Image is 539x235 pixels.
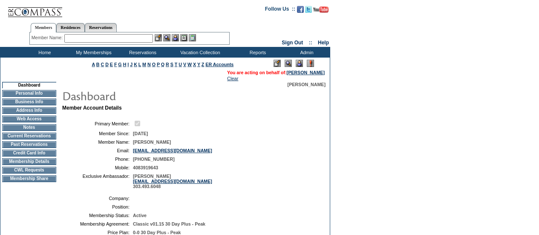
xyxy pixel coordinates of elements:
td: Price Plan: [66,230,130,235]
a: F [114,62,117,67]
a: Follow us on Twitter [305,9,312,14]
a: P [157,62,160,67]
a: I [127,62,129,67]
td: Web Access [2,116,56,122]
a: V [183,62,186,67]
td: Admin [281,47,330,58]
div: Member Name: [32,34,64,41]
td: Phone: [66,157,130,162]
img: b_edit.gif [155,34,162,41]
a: Members [31,23,57,32]
td: Credit Card Info [2,150,56,157]
span: 4083919643 [133,165,158,170]
span: [PERSON_NAME] [288,82,326,87]
td: Company: [66,196,130,201]
img: Log Concern/Member Elevation [307,60,314,67]
td: Member Since: [66,131,130,136]
td: Member Name: [66,139,130,145]
span: [PERSON_NAME] [133,139,171,145]
span: Classic v01.15 30 Day Plus - Peak [133,221,205,226]
span: [PERSON_NAME] 303.493.6048 [133,174,212,189]
img: pgTtlDashboard.gif [62,87,232,104]
a: Reservations [85,23,117,32]
td: Membership Details [2,158,56,165]
img: b_calculator.gif [189,34,196,41]
a: Y [197,62,200,67]
a: O [152,62,156,67]
a: M [142,62,146,67]
a: S [170,62,173,67]
a: G [118,62,121,67]
span: [DATE] [133,131,148,136]
img: View Mode [285,60,292,67]
a: L [138,62,141,67]
a: [EMAIL_ADDRESS][DOMAIN_NAME] [133,148,212,153]
img: Impersonate [172,34,179,41]
td: Membership Share [2,175,56,182]
a: H [123,62,127,67]
td: Personal Info [2,90,56,97]
img: Impersonate [296,60,303,67]
a: Help [318,40,329,46]
a: [EMAIL_ADDRESS][DOMAIN_NAME] [133,179,212,184]
img: Become our fan on Facebook [297,6,304,13]
a: K [134,62,137,67]
td: Business Info [2,99,56,105]
a: ER Accounts [205,62,233,67]
a: Sign Out [282,40,303,46]
a: Clear [227,76,238,81]
td: Primary Member: [66,119,130,128]
a: A [92,62,95,67]
td: Email: [66,148,130,153]
a: E [110,62,113,67]
td: Dashboard [2,82,56,88]
span: Active [133,213,147,218]
td: Membership Agreement: [66,221,130,226]
td: Vacation Collection [166,47,232,58]
td: Follow Us :: [265,5,295,15]
td: Reports [232,47,281,58]
td: Address Info [2,107,56,114]
a: Become our fan on Facebook [297,9,304,14]
img: Subscribe to our YouTube Channel [313,6,329,13]
a: X [193,62,196,67]
a: J [130,62,133,67]
td: Home [19,47,68,58]
td: Position: [66,204,130,209]
a: D [105,62,109,67]
b: Member Account Details [62,105,122,111]
a: C [101,62,104,67]
span: You are acting on behalf of: [227,70,325,75]
td: CWL Requests [2,167,56,174]
img: Follow us on Twitter [305,6,312,13]
span: :: [309,40,312,46]
td: Past Reservations [2,141,56,148]
td: Membership Status: [66,213,130,218]
td: Notes [2,124,56,131]
td: Current Reservations [2,133,56,139]
img: Edit Mode [274,60,281,67]
td: Exclusive Ambassador: [66,174,130,189]
a: B [96,62,100,67]
a: Subscribe to our YouTube Channel [313,9,329,14]
img: Reservations [180,34,187,41]
a: T [175,62,178,67]
span: 0-0 30 Day Plus - Peak [133,230,181,235]
a: R [166,62,169,67]
td: Mobile: [66,165,130,170]
span: [PHONE_NUMBER] [133,157,175,162]
a: Z [202,62,205,67]
td: Reservations [117,47,166,58]
a: U [179,62,182,67]
a: Residences [56,23,85,32]
td: My Memberships [68,47,117,58]
a: N [147,62,151,67]
a: [PERSON_NAME] [287,70,325,75]
a: W [187,62,192,67]
img: View [163,34,170,41]
a: Q [161,62,164,67]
